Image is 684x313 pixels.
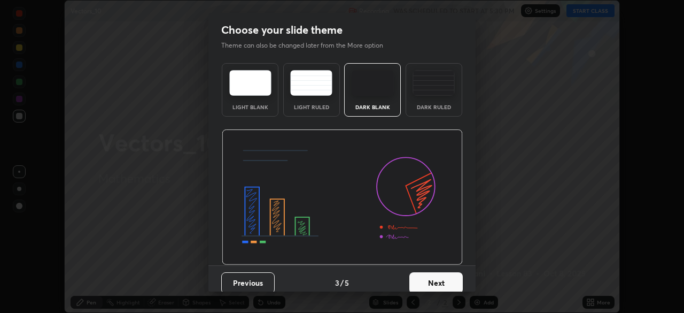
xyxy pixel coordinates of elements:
button: Next [409,272,463,294]
img: darkTheme.f0cc69e5.svg [352,70,394,96]
img: darkThemeBanner.d06ce4a2.svg [222,129,463,265]
h4: / [340,277,344,288]
div: Dark Blank [351,104,394,110]
div: Light Blank [229,104,271,110]
h4: 3 [335,277,339,288]
h2: Choose your slide theme [221,23,343,37]
p: Theme can also be changed later from the More option [221,41,394,50]
button: Previous [221,272,275,294]
div: Dark Ruled [413,104,455,110]
img: lightRuledTheme.5fabf969.svg [290,70,332,96]
img: lightTheme.e5ed3b09.svg [229,70,271,96]
h4: 5 [345,277,349,288]
div: Light Ruled [290,104,333,110]
img: darkRuledTheme.de295e13.svg [413,70,455,96]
